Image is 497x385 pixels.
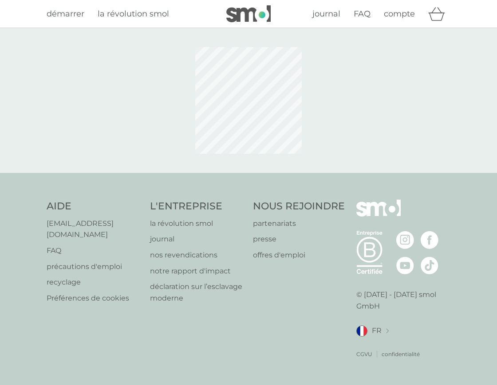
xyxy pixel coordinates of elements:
a: presse [253,233,345,245]
div: panier [428,5,450,23]
a: Préférences de cookies [47,293,141,304]
a: la révolution smol [150,218,245,229]
img: visitez la page TikTok de smol [421,257,438,274]
a: nos revendications [150,249,245,261]
a: offres d'emploi [253,249,345,261]
a: confidentialité [382,350,420,358]
p: © [DATE] - [DATE] smol GmbH [356,289,451,312]
h4: L'ENTREPRISE [150,200,245,213]
span: démarrer [47,9,84,19]
a: FAQ [354,8,371,20]
a: CGVU [356,350,372,358]
span: journal [312,9,340,19]
img: FR drapeau [356,325,367,337]
a: déclaration sur l’esclavage moderne [150,281,245,304]
h4: AIDE [47,200,141,213]
span: FAQ [354,9,371,19]
a: partenariats [253,218,345,229]
a: précautions d'emploi [47,261,141,273]
span: compte [384,9,415,19]
a: démarrer [47,8,84,20]
a: FAQ [47,245,141,257]
a: notre rapport d'impact [150,265,245,277]
span: la révolution smol [98,9,169,19]
img: changer de pays [386,329,389,333]
a: recyclage [47,277,141,288]
img: visitez la page Facebook de smol [421,231,438,249]
img: visitez la page Youtube de smol [396,257,414,274]
a: compte [384,8,415,20]
a: [EMAIL_ADDRESS][DOMAIN_NAME] [47,218,141,241]
a: journal [150,233,245,245]
span: FR [372,325,382,337]
img: smol [356,200,401,230]
a: journal [312,8,340,20]
img: visitez la page Instagram de smol [396,231,414,249]
a: la révolution smol [98,8,169,20]
img: smol [226,5,271,22]
h4: NOUS REJOINDRE [253,200,345,213]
